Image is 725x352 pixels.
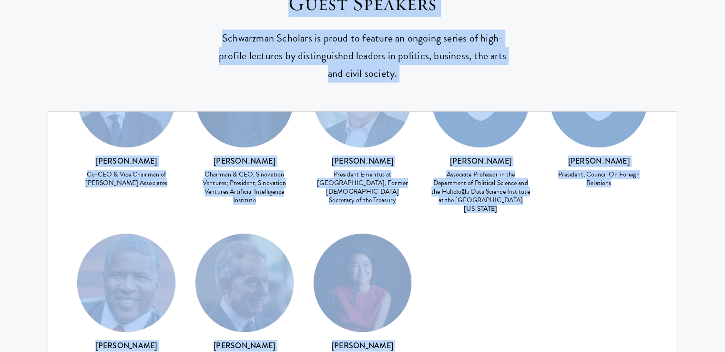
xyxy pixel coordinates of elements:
div: President Emeritus at [GEOGRAPHIC_DATA], Former [DEMOGRAPHIC_DATA] Secretary of the Treasury [313,170,412,205]
h3: [PERSON_NAME] [77,155,176,167]
a: [PERSON_NAME] Associate Professor in the Department of Political Science and the Halıcıoğlu Data ... [431,49,530,214]
div: President, Council On Foreign Relations [549,170,648,187]
p: Schwarzman Scholars is proud to feature an ongoing series of high-profile lectures by distinguish... [213,30,513,83]
a: [PERSON_NAME] President Emeritus at [GEOGRAPHIC_DATA], Former [DEMOGRAPHIC_DATA] Secretary of the... [313,49,412,206]
h3: [PERSON_NAME] [549,155,648,167]
div: Co-CEO & Vice Chairman of [PERSON_NAME] Associates [77,170,176,187]
a: [PERSON_NAME] Chairman & CEO, Sinovation Ventures; President, Sinovation Ventures Artificial Inte... [195,49,294,206]
a: [PERSON_NAME] Co-CEO & Vice Chairman of [PERSON_NAME] Associates [77,49,176,188]
h3: [PERSON_NAME] [195,155,294,167]
h3: [PERSON_NAME] [431,155,530,167]
a: [PERSON_NAME] President, Council On Foreign Relations [549,49,648,188]
h3: [PERSON_NAME] [313,340,412,352]
h3: [PERSON_NAME] [195,340,294,352]
h3: [PERSON_NAME] [77,340,176,352]
h3: [PERSON_NAME] [313,155,412,167]
div: Associate Professor in the Department of Political Science and the Halıcıoğlu Data Science Instit... [431,170,530,213]
div: Chairman & CEO, Sinovation Ventures; President, Sinovation Ventures Artificial Intelligence Insti... [195,170,294,205]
